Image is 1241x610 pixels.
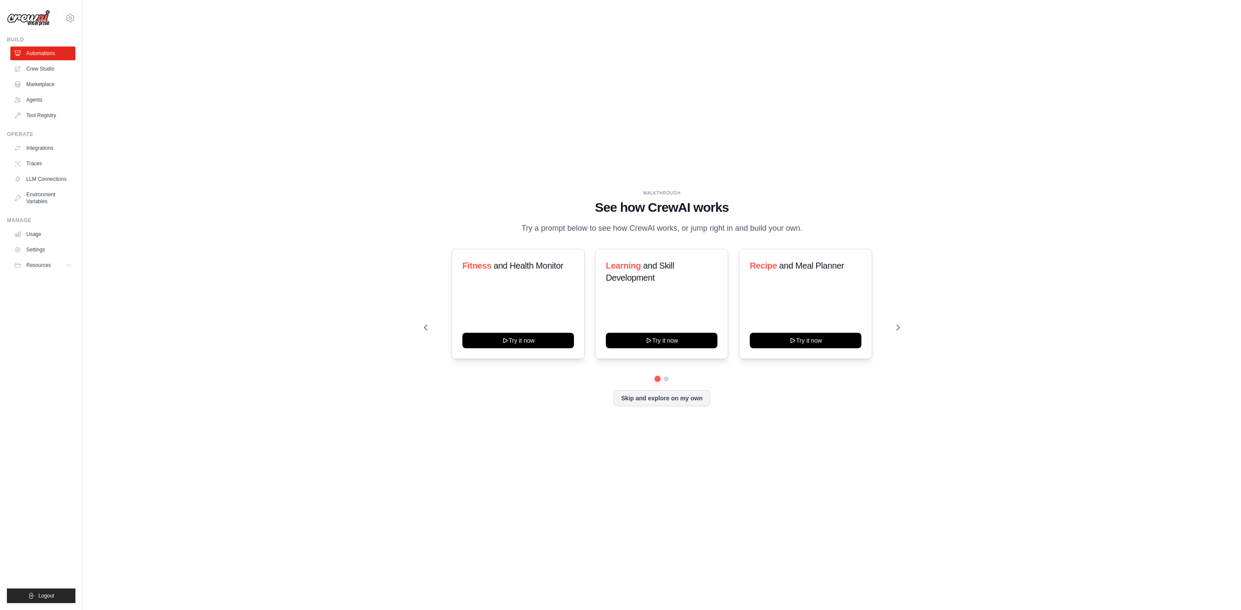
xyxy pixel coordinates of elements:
a: Tool Registry [10,108,75,122]
a: Traces [10,157,75,170]
span: and Health Monitor [493,261,563,270]
span: and Skill Development [606,261,674,282]
button: Logout [7,588,75,603]
span: Logout [38,592,54,599]
span: Recipe [750,261,777,270]
button: Skip and explore on my own [614,390,710,406]
p: Try a prompt below to see how CrewAI works, or jump right in and build your own. [517,222,807,235]
button: Resources [10,258,75,272]
h1: See how CrewAI works [424,200,900,215]
a: Environment Variables [10,188,75,208]
a: Settings [10,243,75,257]
button: Try it now [750,333,861,348]
a: Marketplace [10,77,75,91]
a: Agents [10,93,75,107]
img: Logo [7,10,50,26]
span: and Meal Planner [779,261,844,270]
a: Crew Studio [10,62,75,76]
span: Fitness [462,261,491,270]
div: Manage [7,217,75,224]
a: Integrations [10,141,75,155]
div: Build [7,36,75,43]
a: Automations [10,46,75,60]
div: WALKTHROUGH [424,190,900,196]
div: Operate [7,131,75,138]
a: LLM Connections [10,172,75,186]
span: Resources [26,262,51,269]
a: Usage [10,227,75,241]
button: Try it now [462,333,574,348]
span: Learning [606,261,641,270]
button: Try it now [606,333,717,348]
